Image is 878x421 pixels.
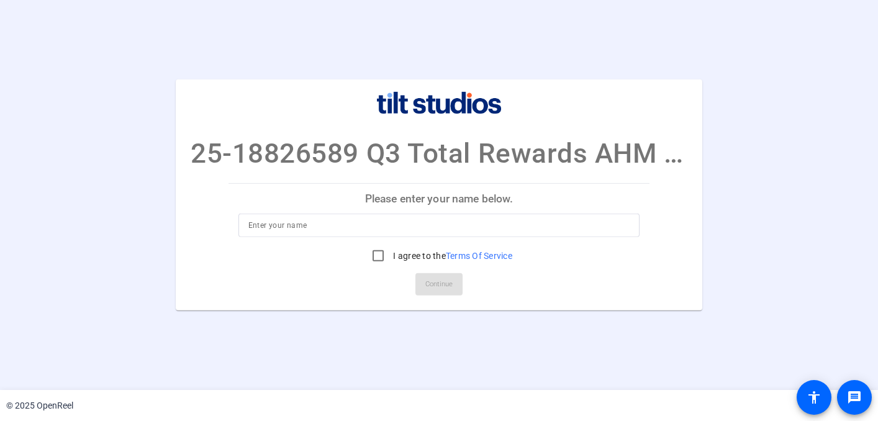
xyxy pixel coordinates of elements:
[248,218,630,233] input: Enter your name
[391,250,512,262] label: I agree to the
[191,133,687,174] p: 25-18826589 Q3 Total Rewards AHM Awards
[6,399,73,412] div: © 2025 OpenReel
[377,92,501,114] img: company-logo
[807,390,821,405] mat-icon: accessibility
[229,184,650,214] p: Please enter your name below.
[847,390,862,405] mat-icon: message
[446,251,512,261] a: Terms Of Service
